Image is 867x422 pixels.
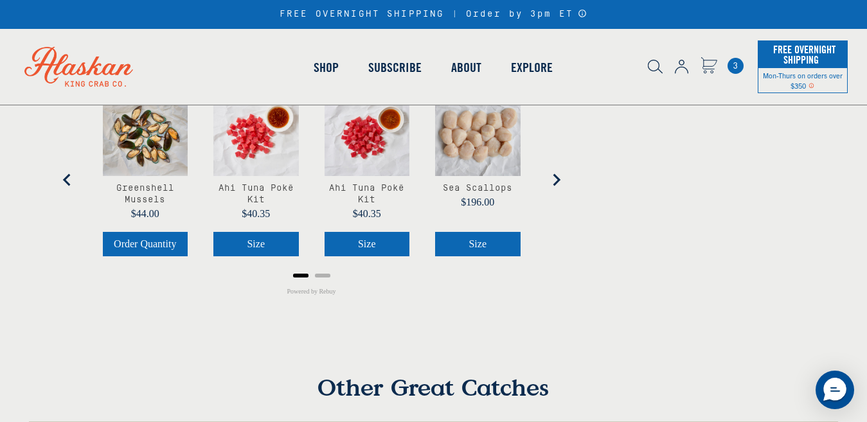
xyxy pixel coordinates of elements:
[675,60,688,74] img: account
[496,31,568,104] a: Explore
[701,57,717,76] a: Cart
[77,78,546,282] div: You Might Like
[315,274,330,277] button: Go to page 2
[213,232,299,256] button: Select Ahi Tuna Poké Kit size
[770,40,836,69] span: Free Overnight Shipping
[648,60,663,74] img: search
[242,208,270,219] span: $40.35
[90,78,201,269] div: product
[312,78,423,269] div: product
[422,78,533,269] div: product
[809,81,814,90] span: Shipping Notice Icon
[299,31,353,104] a: Shop
[436,31,496,104] a: About
[543,167,569,193] button: Next slide
[77,269,546,279] ul: Select a slide to show
[469,238,487,249] span: Size
[353,208,381,219] span: $40.35
[763,71,843,90] span: Mon-Thurs on orders over $350
[293,274,308,277] button: Go to page 1
[728,58,744,74] a: Cart
[287,282,335,301] a: Powered by Rebuy
[131,208,159,219] span: $44.00
[353,31,436,104] a: Subscribe
[728,58,744,74] span: 3
[29,373,838,422] h4: Other Great Catches
[213,91,299,176] img: Cubed ahi tuna and shoyu sauce
[325,91,410,176] img: Ahi Tuna and wasabi sauce
[435,232,521,256] button: Select Sea Scallops size
[325,232,410,256] button: Select Ahi Tuna Poké Kit size
[280,9,587,20] div: FREE OVERNIGHT SHIPPING | Order by 3pm ET
[578,9,587,18] a: Announcement Bar Modal
[6,29,151,105] img: Alaskan King Crab Co. logo
[114,238,176,249] span: Order Quantity
[103,91,188,176] img: Green Mussels
[358,238,376,249] span: Size
[103,232,188,256] button: Select Greenshell Mussels order quantity
[247,238,265,249] span: Size
[55,167,80,193] button: Go to last slide
[201,78,312,269] div: product
[435,91,521,176] img: Sea Scallops
[461,197,494,207] span: $196.00
[816,371,854,409] div: Messenger Dummy Widget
